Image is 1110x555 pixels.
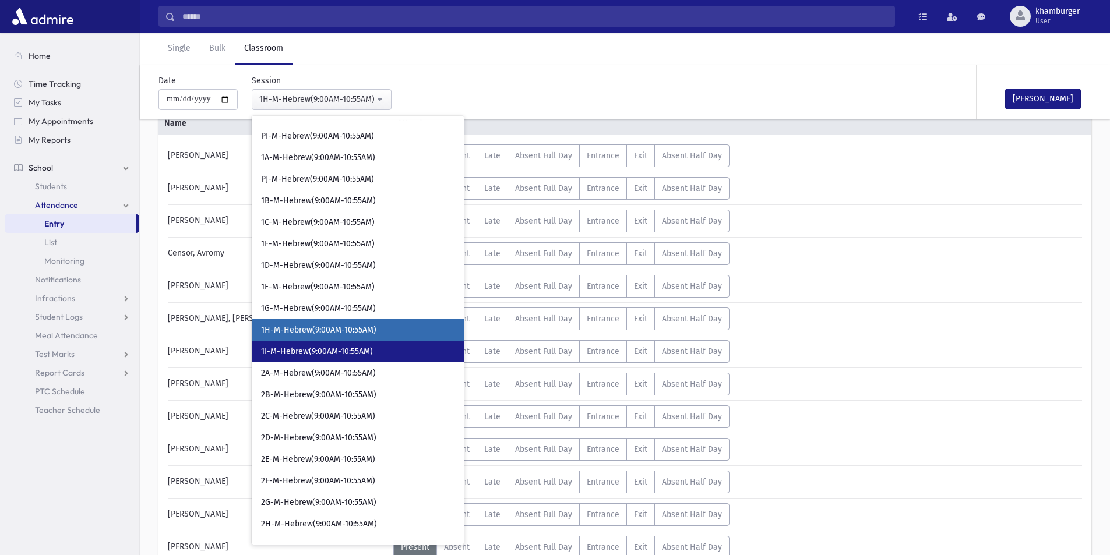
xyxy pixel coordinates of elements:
span: Attendance [392,117,625,129]
span: 2C-M-Hebrew(9:00AM-10:55AM) [261,411,375,422]
span: Exit [634,347,647,356]
span: Home [29,51,51,61]
span: Test Marks [35,349,75,359]
a: Attendance [5,196,139,214]
a: Time Tracking [5,75,139,93]
span: Entrance [587,281,619,291]
div: AttTypes [393,210,730,232]
span: Absent Full Day [515,249,572,259]
div: [PERSON_NAME] [162,405,393,428]
span: Exit [634,216,647,226]
span: Notifications [35,274,81,285]
span: 1H-M-Hebrew(9:00AM-10:55AM) [261,324,376,336]
span: Absent Full Day [515,444,572,454]
span: Absent Half Day [662,412,722,422]
span: 2H-M-Hebrew(9:00AM-10:55AM) [261,518,377,530]
span: Late [484,412,501,422]
div: AttTypes [393,275,730,298]
span: Entrance [587,347,619,356]
span: Exit [634,379,647,389]
span: Entry [44,218,64,229]
a: Teacher Schedule [5,401,139,419]
div: [PERSON_NAME] [162,275,393,298]
input: Search [175,6,894,27]
span: khamburger [1035,7,1080,16]
button: [PERSON_NAME] [1005,89,1081,109]
span: Absent Half Day [662,183,722,193]
div: AttTypes [393,340,730,363]
a: PTC Schedule [5,382,139,401]
span: Exit [634,444,647,454]
a: Test Marks [5,345,139,363]
span: Absent Full Day [515,477,572,487]
span: 1I-M-Hebrew(9:00AM-10:55AM) [261,346,373,358]
div: [PERSON_NAME] [162,340,393,363]
a: Notifications [5,270,139,289]
span: Late [484,444,501,454]
span: Absent Half Day [662,281,722,291]
span: Meal Attendance [35,330,98,341]
div: AttTypes [393,405,730,428]
a: Report Cards [5,363,139,382]
span: 2D-M-Hebrew(9:00AM-10:55AM) [261,432,376,444]
label: Date [158,75,176,87]
label: Session [252,75,281,87]
span: Exit [634,281,647,291]
span: Exit [634,249,647,259]
span: Teacher Schedule [35,405,100,415]
span: 1G-M-Hebrew(9:00AM-10:55AM) [261,303,376,314]
span: Late [484,281,501,291]
span: Absent Full Day [515,412,572,422]
span: PTC Schedule [35,386,85,397]
span: List [44,237,57,248]
span: 2F-M-Hebrew(9:00AM-10:55AM) [261,475,375,487]
span: Present [401,542,429,552]
span: Absent Full Day [515,510,572,519]
span: Entrance [587,151,619,161]
span: Entrance [587,477,619,487]
span: Exit [634,314,647,324]
div: [PERSON_NAME] [162,177,393,200]
span: PJ-M-Hebrew(9:00AM-10:55AM) [261,174,374,185]
span: Absent Half Day [662,314,722,324]
span: Late [484,510,501,519]
div: AttTypes [393,242,730,265]
span: Absent Half Day [662,477,722,487]
span: 1F-M-Hebrew(9:00AM-10:55AM) [261,281,375,293]
span: Absent Half Day [662,379,722,389]
span: Late [484,542,501,552]
span: 2G-M-Hebrew(9:00AM-10:55AM) [261,497,376,508]
span: 1A-M-Hebrew(9:00AM-10:55AM) [261,152,375,164]
a: Infractions [5,289,139,307]
span: Exit [634,183,647,193]
span: Absent Half Day [662,444,722,454]
span: Attendance [35,200,78,210]
span: Entrance [587,249,619,259]
a: My Appointments [5,112,139,130]
div: [PERSON_NAME] [162,503,393,526]
span: 2A-M-Hebrew(9:00AM-10:55AM) [261,367,376,379]
div: [PERSON_NAME] [162,210,393,232]
span: Exit [634,477,647,487]
div: AttTypes [393,144,730,167]
span: Late [484,379,501,389]
span: Absent Full Day [515,542,572,552]
div: AttTypes [393,438,730,461]
span: Exit [634,412,647,422]
span: Absent Full Day [515,314,572,324]
a: Bulk [200,33,235,65]
span: 1E-M-Hebrew(9:00AM-10:55AM) [261,238,375,250]
span: Name [158,117,392,129]
a: Meal Attendance [5,326,139,345]
a: Student Logs [5,307,139,326]
span: 1B-M-Hebrew(9:00AM-10:55AM) [261,195,376,207]
span: 2B-M-Hebrew(9:00AM-10:55AM) [261,389,376,401]
span: Late [484,249,501,259]
span: My Reports [29,135,71,145]
span: Students [35,181,67,192]
span: 2I-M-Hebrew(9:00AM-10:55AM) [261,540,373,552]
span: Entrance [587,183,619,193]
span: Entrance [587,314,619,324]
span: Absent Full Day [515,347,572,356]
div: [PERSON_NAME] [162,438,393,461]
